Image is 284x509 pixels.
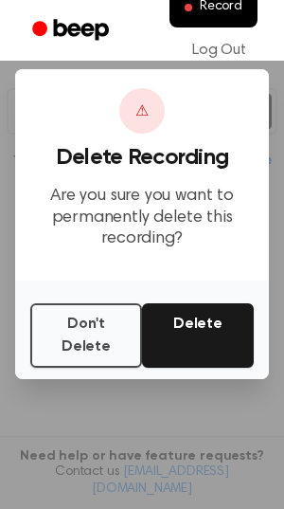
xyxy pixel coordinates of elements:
a: Beep [19,12,126,49]
a: Log Out [173,27,265,73]
button: Delete [142,303,254,368]
button: Don't Delete [30,303,142,368]
div: ⚠ [119,88,165,134]
h3: Delete Recording [30,145,254,171]
p: Are you sure you want to permanently delete this recording? [30,186,254,250]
